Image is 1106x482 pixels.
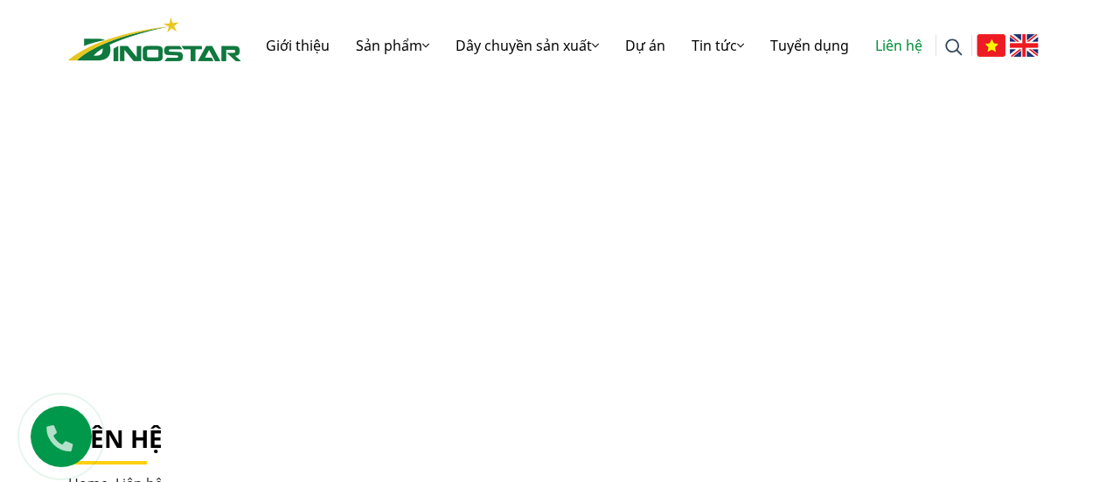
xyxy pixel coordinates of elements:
[678,17,757,73] a: Tin tức
[253,17,343,73] a: Giới thiệu
[862,17,936,73] a: Liên hệ
[612,17,678,73] a: Dự án
[757,17,862,73] a: Tuyển dụng
[68,424,1039,454] h1: Liên hệ
[442,17,612,73] a: Dây chuyền sản xuất
[343,17,442,73] a: Sản phẩm
[68,17,241,61] img: logo
[977,34,1005,57] img: Tiếng Việt
[1010,34,1039,57] img: English
[945,38,963,56] img: search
